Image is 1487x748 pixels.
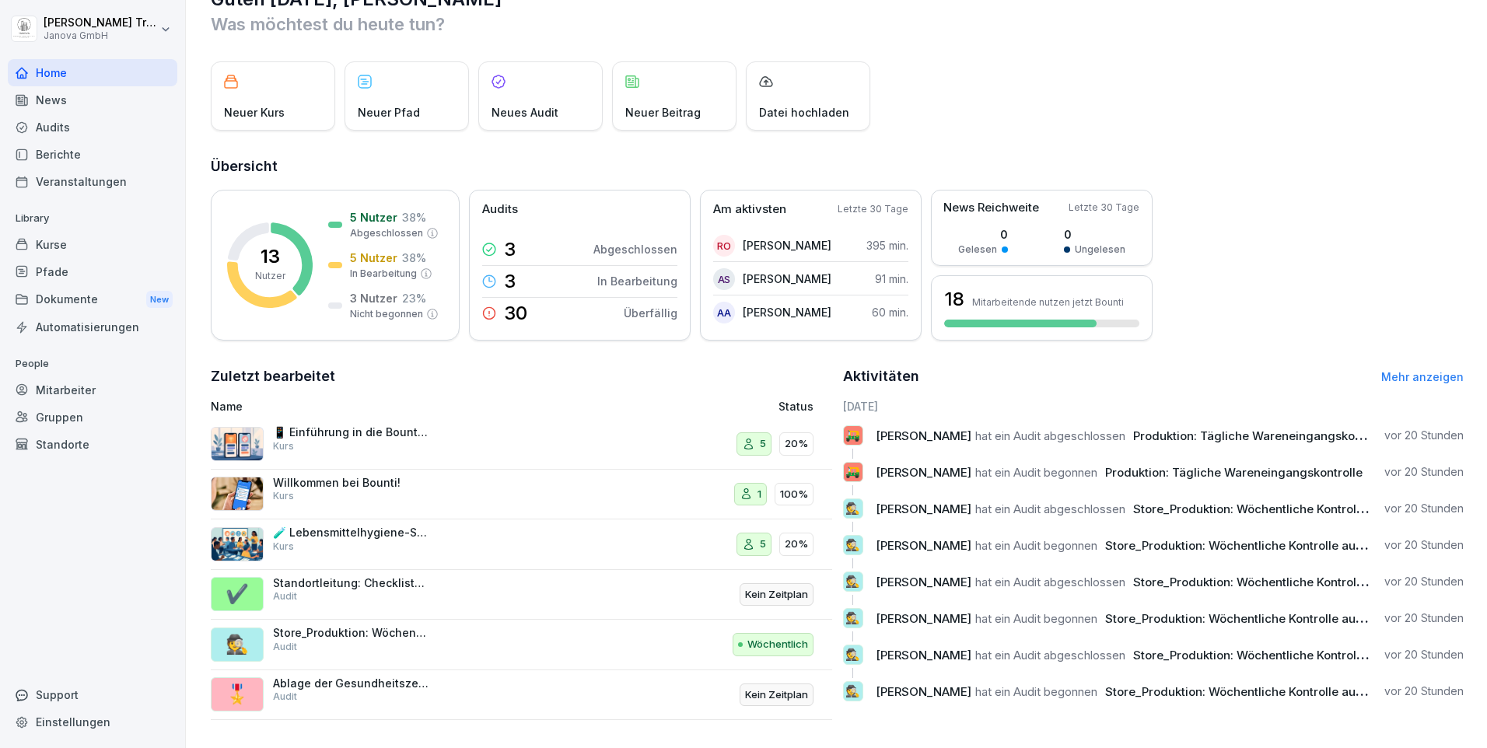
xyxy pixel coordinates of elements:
[872,304,908,320] p: 60 min.
[975,575,1125,589] span: hat ein Audit abgeschlossen
[845,461,860,483] p: 🛺
[273,626,429,640] p: Store_Produktion: Wöchentliche Kontrolle auf Schädlinge
[713,268,735,290] div: AS
[975,538,1097,553] span: hat ein Audit begonnen
[876,538,971,553] span: [PERSON_NAME]
[211,570,832,620] a: ✔️Standortleitung: Checkliste 3.5.2 StoreAuditKein Zeitplan
[350,307,423,321] p: Nicht begonnen
[211,398,600,414] p: Name
[350,267,417,281] p: In Bearbeitung
[975,648,1125,662] span: hat ein Audit abgeschlossen
[845,498,860,519] p: 🕵️
[875,271,908,287] p: 91 min.
[8,86,177,114] a: News
[1133,502,1456,516] span: Store_Produktion: Wöchentliche Kontrolle auf Schädlinge
[8,231,177,258] a: Kurse
[8,313,177,341] a: Automatisierungen
[713,302,735,323] div: AA
[944,286,964,313] h3: 18
[975,465,1097,480] span: hat ein Audit begonnen
[8,206,177,231] p: Library
[8,258,177,285] a: Pfade
[8,681,177,708] div: Support
[44,16,157,30] p: [PERSON_NAME] Trautmann
[350,226,423,240] p: Abgeschlossen
[838,202,908,216] p: Letzte 30 Tage
[876,575,971,589] span: [PERSON_NAME]
[358,104,420,121] p: Neuer Pfad
[146,291,173,309] div: New
[975,611,1097,626] span: hat ein Audit begonnen
[402,290,426,306] p: 23 %
[757,487,761,502] p: 1
[760,537,766,552] p: 5
[1105,538,1428,553] span: Store_Produktion: Wöchentliche Kontrolle auf Schädlinge
[866,237,908,253] p: 395 min.
[972,296,1124,308] p: Mitarbeitende nutzen jetzt Bounti
[778,398,813,414] p: Status
[273,676,429,690] p: Ablage der Gesundheitszeugnisse der MA
[876,648,971,662] span: [PERSON_NAME]
[402,209,426,225] p: 38 %
[759,104,849,121] p: Datei hochladen
[1105,611,1428,626] span: Store_Produktion: Wöchentliche Kontrolle auf Schädlinge
[482,201,518,218] p: Audits
[8,141,177,168] a: Berichte
[1384,610,1464,626] p: vor 20 Stunden
[226,631,249,659] p: 🕵️
[760,436,766,452] p: 5
[273,439,294,453] p: Kurs
[958,226,1008,243] p: 0
[1384,574,1464,589] p: vor 20 Stunden
[8,431,177,458] div: Standorte
[975,684,1097,699] span: hat ein Audit begonnen
[261,247,280,266] p: 13
[273,576,429,590] p: Standortleitung: Checkliste 3.5.2 Store
[273,589,297,603] p: Audit
[8,708,177,736] div: Einstellungen
[504,240,516,259] p: 3
[273,690,297,704] p: Audit
[8,351,177,376] p: People
[211,670,832,721] a: 🎖️Ablage der Gesundheitszeugnisse der MAAuditKein Zeitplan
[785,436,808,452] p: 20%
[1384,537,1464,553] p: vor 20 Stunden
[8,404,177,431] a: Gruppen
[1384,501,1464,516] p: vor 20 Stunden
[876,611,971,626] span: [PERSON_NAME]
[350,209,397,225] p: 5 Nutzer
[350,250,397,266] p: 5 Nutzer
[845,571,860,592] p: 🕵️
[8,285,177,314] div: Dokumente
[8,376,177,404] a: Mitarbeiter
[44,30,157,41] p: Janova GmbH
[593,241,677,257] p: Abgeschlossen
[226,580,249,608] p: ✔️
[211,477,264,511] img: xh3bnih80d1pxcetv9zsuevg.png
[273,640,297,654] p: Audit
[743,237,831,253] p: [PERSON_NAME]
[8,59,177,86] a: Home
[1384,683,1464,699] p: vor 20 Stunden
[211,620,832,670] a: 🕵️Store_Produktion: Wöchentliche Kontrolle auf SchädlingeAuditWöchentlich
[8,285,177,314] a: DokumenteNew
[745,687,808,703] p: Kein Zeitplan
[504,272,516,291] p: 3
[747,637,808,652] p: Wöchentlich
[845,680,860,702] p: 🕵️
[1133,648,1456,662] span: Store_Produktion: Wöchentliche Kontrolle auf Schädlinge
[845,607,860,629] p: 🕵️
[713,235,735,257] div: Ro
[273,476,429,490] p: Willkommen bei Bounti!
[597,273,677,289] p: In Bearbeitung
[226,680,249,708] p: 🎖️
[273,425,429,439] p: 📱 Einführung in die Bounti App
